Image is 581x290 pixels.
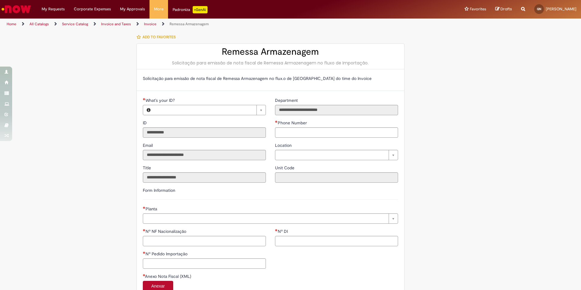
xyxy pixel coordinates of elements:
span: Required - What's your ID? [146,98,176,103]
input: Nº Pedido Importação [143,258,266,269]
button: Add to favorites [136,31,179,43]
a: Drafts [495,6,512,12]
label: Read only - ID [143,120,148,126]
span: Nº Pedido Importação [146,251,189,257]
ul: Page breadcrumbs [5,19,383,30]
span: Required - Planta [146,206,158,212]
p: +GenAi [193,6,208,13]
span: GN [537,7,541,11]
label: Read only - Unit Code [275,165,296,171]
span: Required [275,120,278,123]
span: Nº NF Nacionalização [146,229,187,234]
div: Solicitação para emissão de nota fiscal de Remessa Armazenagem no fluxo de Importação. [143,60,398,66]
span: Required [143,98,146,100]
img: ServiceNow [1,3,32,15]
a: Invoice and Taxes [101,22,131,26]
span: Nº DI [278,229,289,234]
input: Department [275,105,398,115]
a: Remessa Armazenagem [170,22,209,26]
span: Read only - ID [143,120,148,126]
span: Read only - Department [275,98,299,103]
span: Required [275,229,278,231]
label: Read only - Title [143,165,152,171]
span: Location [275,143,293,148]
a: Clear field Location [275,150,398,160]
span: Anexo Nota Fiscal (XML) [145,274,192,279]
a: Service Catalog [62,22,88,26]
span: Required [143,206,146,209]
button: What's your ID?, Preview this record [143,105,154,115]
label: Read only - Email [143,142,154,148]
a: Clear field Planta [143,213,398,224]
label: Form Information [143,188,175,193]
a: Clear field What's your ID? [154,105,266,115]
p: Solicitação para emissão de nota fiscal de Remessa Armazenagem no flux.o de [GEOGRAPHIC_DATA] do ... [143,75,398,81]
label: Read only - Department [275,97,299,103]
span: Required [143,251,146,254]
span: Read only - Title [143,165,152,171]
span: Drafts [500,6,512,12]
div: Padroniza [173,6,208,13]
h2: Remessa Armazenagem [143,47,398,57]
input: Unit Code [275,172,398,183]
span: Corporate Expenses [74,6,111,12]
span: Add to favorites [143,35,176,40]
span: My Approvals [120,6,145,12]
a: Home [7,22,16,26]
span: [PERSON_NAME] [546,6,576,12]
a: All Catalogs [29,22,49,26]
span: Campo obrigatório [143,274,145,276]
input: Nº DI [275,236,398,246]
span: Read only - Unit Code [275,165,296,171]
span: Required [143,229,146,231]
span: Favorites [470,6,486,12]
input: Email [143,150,266,160]
input: Nº NF Nacionalização [143,236,266,246]
span: My Requests [42,6,65,12]
input: ID [143,127,266,138]
input: Title [143,172,266,183]
span: Phone Number [278,120,308,126]
a: Invoice [144,22,156,26]
span: More [154,6,163,12]
input: Phone Number [275,127,398,138]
